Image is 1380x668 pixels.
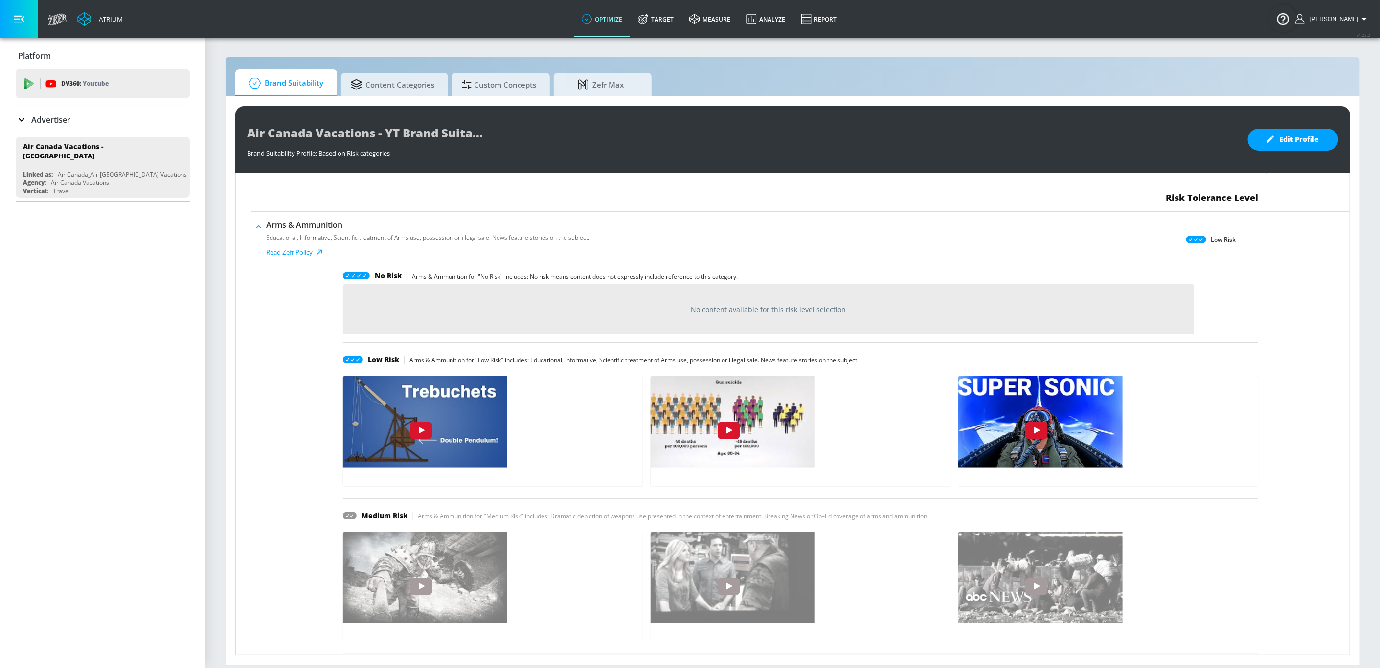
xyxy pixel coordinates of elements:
[23,142,174,160] div: Air Canada Vacations - [GEOGRAPHIC_DATA]
[1267,134,1319,146] span: Edit Profile
[793,1,844,37] a: Report
[343,532,643,643] button: ivr5erURs68
[564,73,638,96] span: Zefr Max
[681,1,738,37] a: measure
[16,69,190,98] div: DV360: Youtube
[630,1,681,37] a: Target
[266,220,589,257] div: Arms & AmmunitionEducational, Informative, Scientific treatment of Arms use, possession or illega...
[738,1,793,37] a: Analyze
[51,178,109,187] div: Air Canada Vacations
[53,187,70,195] div: Travel
[651,376,950,487] button: coUJ-TiR2qU
[950,371,1123,468] img: p1PgNbgWSyY
[375,271,402,282] h6: No Risk
[1248,129,1338,151] button: Edit Profile
[16,42,190,69] div: Platform
[335,526,507,623] img: ivr5erURs68
[61,78,109,89] p: DV360:
[404,356,859,364] p: Arms & Ammunition for "Low Risk" includes: Educational, Informative, Scientific treatment of Arms...
[643,371,815,468] img: coUJ-TiR2qU
[266,220,589,230] h6: Arms & Ammunition
[407,273,738,280] p: Arms & Ammunition for "No Risk" includes: No risk means content does not expressly include refere...
[245,71,323,95] span: Brand Suitability
[1269,5,1297,32] button: Open Resource Center
[23,187,48,195] div: Vertical:
[462,73,536,96] span: Custom Concepts
[362,511,407,522] h6: Medium Risk
[335,371,507,468] img: jTBDc19eW2o
[23,170,53,178] div: Linked as:
[1357,32,1370,38] span: v 4.22.2
[574,1,630,37] a: optimize
[412,512,928,520] p: Arms & Ammunition for "Medium Risk" includes: Dramatic depiction of weapons use presented in the ...
[958,376,1258,487] button: p1PgNbgWSyY
[16,106,190,134] div: Advertiser
[351,73,434,96] span: Content Categories
[23,178,46,187] div: Agency:
[16,137,190,198] div: Air Canada Vacations - [GEOGRAPHIC_DATA]Linked as:Air Canada_Air [GEOGRAPHIC_DATA] Vacations_US_Y...
[266,233,589,242] p: Educational, Informative, Scientific treatment of Arms use, possession or illegal sale. News feat...
[95,15,123,23] div: Atrium
[247,144,1238,157] div: Brand Suitability Profile: Based on Risk categories
[651,532,950,643] button: gkdqv6aW3jU
[343,376,643,487] button: jTBDc19eW2o
[83,78,109,89] p: Youtube
[368,355,399,366] h6: Low Risk
[691,305,846,314] p: No content available for this risk level selection
[77,12,123,26] a: Atrium
[266,248,589,257] a: Read Zefr Policy
[1295,13,1370,25] button: [PERSON_NAME]
[1306,16,1358,22] span: login as: stephanie.wolklin@zefr.com
[643,526,815,623] img: gkdqv6aW3jU
[1166,192,1259,203] span: Risk Tolerance Level
[18,50,51,61] p: Platform
[1211,234,1236,245] p: Low Risk
[31,114,70,125] p: Advertiser
[58,170,244,178] div: Air Canada_Air [GEOGRAPHIC_DATA] Vacations_US_YouTube_DV360
[950,526,1123,623] img: ih5_5-LtPP4
[958,532,1258,643] button: ih5_5-LtPP4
